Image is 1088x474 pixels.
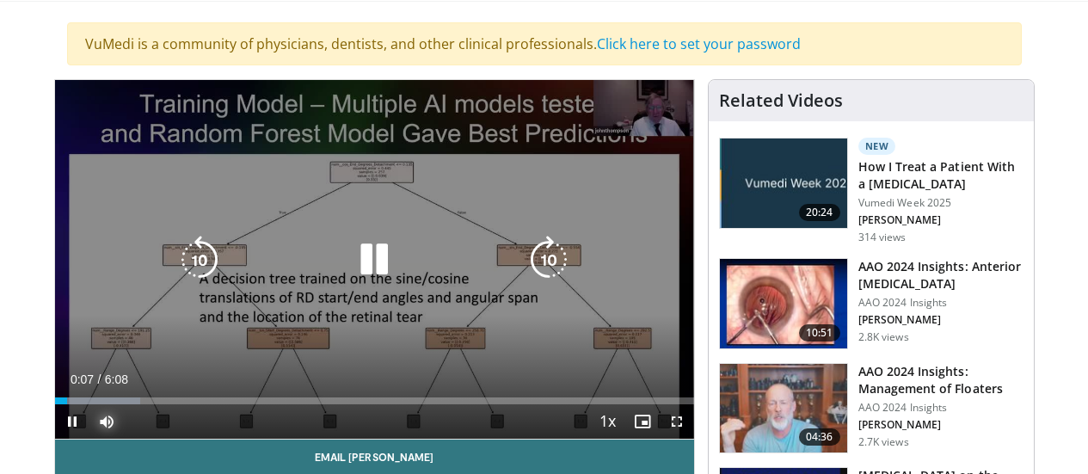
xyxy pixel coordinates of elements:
[591,404,625,439] button: Playback Rate
[720,139,847,228] img: 02d29458-18ce-4e7f-be78-7423ab9bdffd.jpg.150x105_q85_crop-smart_upscale.jpg
[858,418,1023,432] p: [PERSON_NAME]
[858,196,1023,210] p: Vumedi Week 2025
[55,440,694,474] a: Email [PERSON_NAME]
[858,330,909,344] p: 2.8K views
[858,313,1023,327] p: [PERSON_NAME]
[55,80,694,440] video-js: Video Player
[660,404,694,439] button: Fullscreen
[719,138,1023,244] a: 20:24 New How I Treat a Patient With a [MEDICAL_DATA] Vumedi Week 2025 [PERSON_NAME] 314 views
[799,428,840,446] span: 04:36
[55,404,89,439] button: Pause
[858,138,896,155] p: New
[625,404,660,439] button: Enable picture-in-picture mode
[719,90,843,111] h4: Related Videos
[105,372,128,386] span: 6:08
[858,363,1023,397] h3: AAO 2024 Insights: Management of Floaters
[98,372,101,386] span: /
[719,258,1023,349] a: 10:51 AAO 2024 Insights: Anterior [MEDICAL_DATA] AAO 2024 Insights [PERSON_NAME] 2.8K views
[597,34,801,53] a: Click here to set your password
[858,231,907,244] p: 314 views
[719,363,1023,454] a: 04:36 AAO 2024 Insights: Management of Floaters AAO 2024 Insights [PERSON_NAME] 2.7K views
[858,435,909,449] p: 2.7K views
[858,258,1023,292] h3: AAO 2024 Insights: Anterior [MEDICAL_DATA]
[55,397,694,404] div: Progress Bar
[858,158,1023,193] h3: How I Treat a Patient With a [MEDICAL_DATA]
[858,401,1023,415] p: AAO 2024 Insights
[720,259,847,348] img: fd942f01-32bb-45af-b226-b96b538a46e6.150x105_q85_crop-smart_upscale.jpg
[67,22,1022,65] div: VuMedi is a community of physicians, dentists, and other clinical professionals.
[799,204,840,221] span: 20:24
[71,372,94,386] span: 0:07
[89,404,124,439] button: Mute
[858,296,1023,310] p: AAO 2024 Insights
[858,213,1023,227] p: [PERSON_NAME]
[720,364,847,453] img: 8e655e61-78ac-4b3e-a4e7-f43113671c25.150x105_q85_crop-smart_upscale.jpg
[799,324,840,342] span: 10:51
